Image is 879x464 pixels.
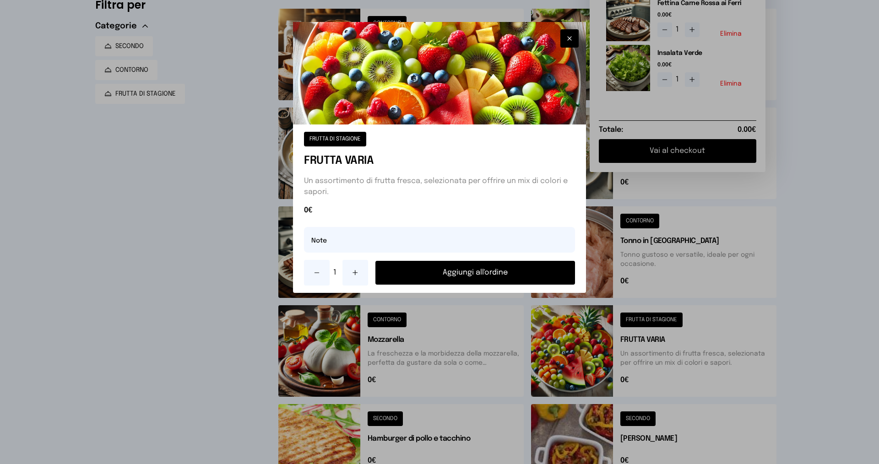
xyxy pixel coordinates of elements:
h1: FRUTTA VARIA [304,154,575,168]
button: Aggiungi all'ordine [375,261,575,285]
span: 0€ [304,205,575,216]
span: 1 [333,267,339,278]
img: FRUTTA VARIA [293,22,586,124]
button: FRUTTA DI STAGIONE [304,132,366,146]
p: Un assortimento di frutta fresca, selezionata per offrire un mix di colori e sapori. [304,176,575,198]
